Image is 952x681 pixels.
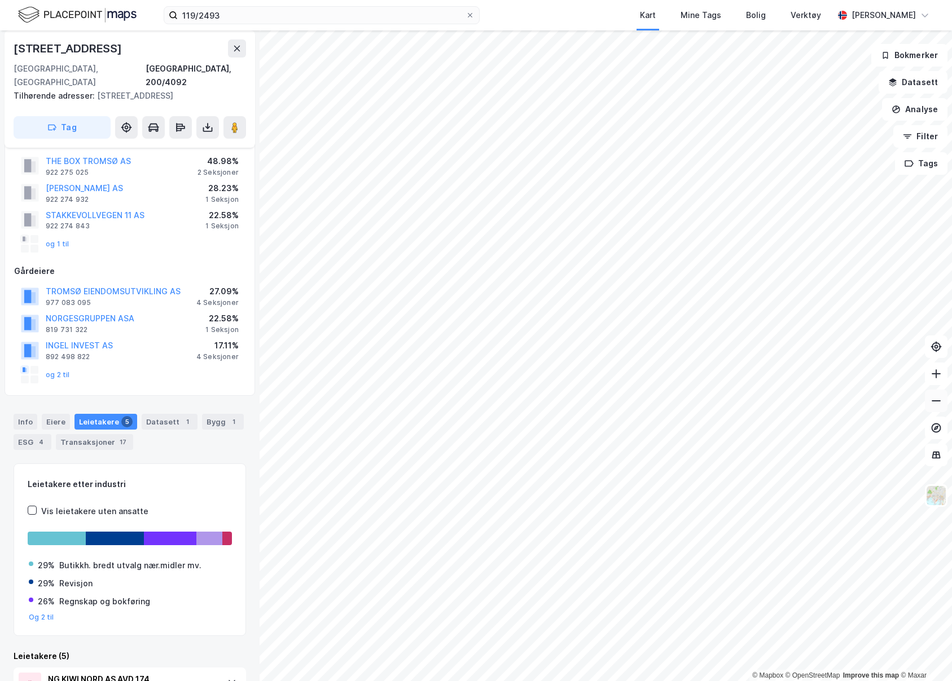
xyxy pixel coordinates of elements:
div: 819 731 322 [46,325,87,334]
button: Tag [14,116,111,139]
div: Eiere [42,414,70,430]
iframe: Chat Widget [896,627,952,681]
div: Kart [640,8,656,22]
button: Analyse [882,98,947,121]
div: Kontrollprogram for chat [896,627,952,681]
div: Gårdeiere [14,264,245,278]
div: 1 Seksjon [205,222,239,231]
div: Transaksjoner [56,434,133,450]
span: Tilhørende adresser: [14,91,97,100]
a: Improve this map [843,671,899,679]
div: Verktøy [791,8,821,22]
div: 2 Seksjoner [198,168,239,177]
div: 1 [182,416,193,427]
img: Z [925,485,947,506]
div: 1 [228,416,239,427]
a: OpenStreetMap [786,671,840,679]
div: Vis leietakere uten ansatte [41,505,148,518]
button: Bokmerker [871,44,947,67]
div: Leietakere (5) [14,649,246,663]
div: 17.11% [196,339,239,352]
div: Bygg [202,414,244,430]
div: [GEOGRAPHIC_DATA], 200/4092 [146,62,246,89]
div: Info [14,414,37,430]
div: [STREET_ADDRESS] [14,89,237,103]
div: Leietakere [74,414,137,430]
div: 17 [117,436,129,448]
a: Mapbox [752,671,783,679]
input: Søk på adresse, matrikkel, gårdeiere, leietakere eller personer [178,7,466,24]
div: 22.58% [205,312,239,325]
div: Mine Tags [681,8,721,22]
div: 4 [36,436,47,448]
div: 28.23% [205,182,239,195]
button: Filter [893,125,947,148]
button: Datasett [879,71,947,94]
div: [STREET_ADDRESS] [14,39,124,58]
button: Tags [895,152,947,175]
div: 1 Seksjon [205,195,239,204]
div: 4 Seksjoner [196,352,239,361]
div: 27.09% [196,285,239,298]
div: Leietakere etter industri [28,477,232,491]
div: 922 274 932 [46,195,89,204]
div: 29% [38,559,55,572]
div: 922 275 025 [46,168,89,177]
div: 922 274 843 [46,222,90,231]
div: 22.58% [205,209,239,222]
div: 5 [121,416,133,427]
img: logo.f888ab2527a4732fd821a326f86c7f29.svg [18,5,137,25]
div: Bolig [746,8,766,22]
div: 26% [38,595,55,608]
div: [PERSON_NAME] [852,8,916,22]
div: Datasett [142,414,198,430]
div: Regnskap og bokføring [59,595,150,608]
div: 892 498 822 [46,352,90,361]
div: Revisjon [59,577,93,590]
div: 48.98% [198,154,239,168]
button: Og 2 til [29,613,54,622]
div: 29% [38,577,55,590]
div: 977 083 095 [46,298,91,307]
div: ESG [14,434,51,450]
div: Butikkh. bredt utvalg nær.midler mv. [59,559,201,572]
div: [GEOGRAPHIC_DATA], [GEOGRAPHIC_DATA] [14,62,146,89]
div: 1 Seksjon [205,325,239,334]
div: 4 Seksjoner [196,298,239,307]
